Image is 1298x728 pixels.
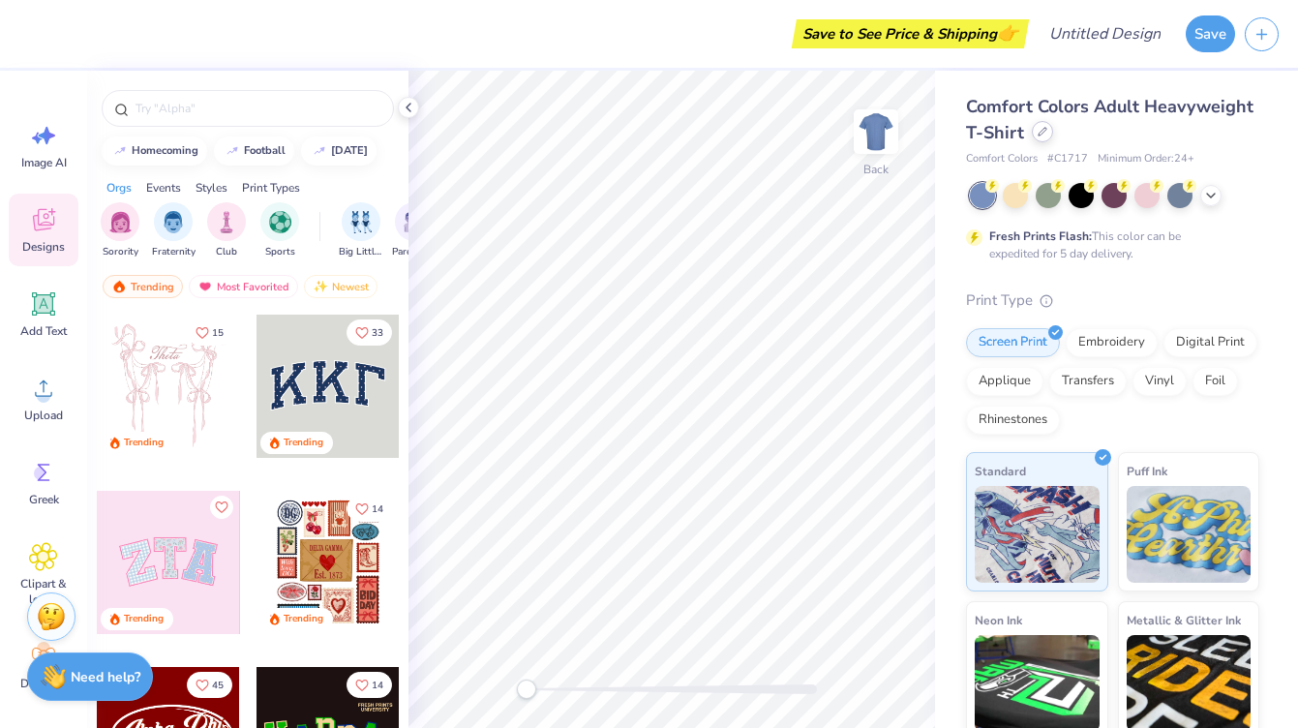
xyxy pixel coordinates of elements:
button: homecoming [102,136,207,166]
div: filter for Parent's Weekend [392,202,437,259]
span: # C1717 [1047,151,1088,167]
div: Trending [284,612,323,626]
div: filter for Sports [260,202,299,259]
span: Fraternity [152,245,196,259]
span: Upload [24,408,63,423]
div: filter for Fraternity [152,202,196,259]
div: Trending [124,436,164,450]
span: Puff Ink [1127,461,1167,481]
img: Back [857,112,895,151]
span: Sorority [103,245,138,259]
img: most_fav.gif [197,280,213,293]
span: Big Little Reveal [339,245,383,259]
div: Embroidery [1066,328,1158,357]
div: Foil [1192,367,1238,396]
button: filter button [339,202,383,259]
img: Club Image [216,211,237,233]
div: Accessibility label [517,680,536,699]
div: Trending [124,612,164,626]
input: Try "Alpha" [134,99,381,118]
div: Trending [103,275,183,298]
span: Standard [975,461,1026,481]
img: Sorority Image [109,211,132,233]
img: Parent's Weekend Image [404,211,426,233]
img: trend_line.gif [312,145,327,157]
button: filter button [101,202,139,259]
button: Like [210,496,233,519]
div: Newest [304,275,377,298]
button: Like [347,319,392,346]
div: Print Type [966,289,1259,312]
span: 14 [372,681,383,690]
span: Parent's Weekend [392,245,437,259]
img: newest.gif [313,280,328,293]
button: Like [187,319,232,346]
button: Like [187,672,232,698]
span: 33 [372,328,383,338]
button: [DATE] [301,136,377,166]
span: Comfort Colors Adult Heavyweight T-Shirt [966,95,1253,144]
span: Sports [265,245,295,259]
div: football [244,145,286,156]
span: Comfort Colors [966,151,1038,167]
strong: Need help? [71,668,140,686]
div: homecoming [132,145,198,156]
div: Digital Print [1163,328,1257,357]
div: Events [146,179,181,197]
img: Fraternity Image [163,211,184,233]
span: Neon Ink [975,610,1022,630]
div: Applique [966,367,1043,396]
span: Greek [29,492,59,507]
div: Vinyl [1132,367,1187,396]
div: halloween [331,145,368,156]
div: Back [863,161,889,178]
span: Image AI [21,155,67,170]
span: 45 [212,681,224,690]
div: Rhinestones [966,406,1060,435]
span: Minimum Order: 24 + [1098,151,1194,167]
div: filter for Big Little Reveal [339,202,383,259]
img: trending.gif [111,280,127,293]
span: Club [216,245,237,259]
span: Designs [22,239,65,255]
img: trend_line.gif [112,145,128,157]
div: Print Types [242,179,300,197]
input: Untitled Design [1034,15,1176,53]
img: Standard [975,486,1100,583]
div: filter for Club [207,202,246,259]
span: Add Text [20,323,67,339]
span: 14 [372,504,383,514]
img: Puff Ink [1127,486,1252,583]
button: filter button [260,202,299,259]
div: Orgs [106,179,132,197]
span: Clipart & logos [12,576,75,607]
button: Like [347,672,392,698]
img: Big Little Reveal Image [350,211,372,233]
div: filter for Sorority [101,202,139,259]
div: Screen Print [966,328,1060,357]
div: Most Favorited [189,275,298,298]
button: football [214,136,294,166]
img: trend_line.gif [225,145,240,157]
button: filter button [392,202,437,259]
div: Styles [196,179,227,197]
img: Sports Image [269,211,291,233]
span: Metallic & Glitter Ink [1127,610,1241,630]
button: Like [347,496,392,522]
div: Save to See Price & Shipping [797,19,1024,48]
span: 15 [212,328,224,338]
button: filter button [207,202,246,259]
div: Trending [284,436,323,450]
strong: Fresh Prints Flash: [989,228,1092,244]
span: Decorate [20,676,67,691]
div: Transfers [1049,367,1127,396]
button: Save [1186,15,1235,52]
button: filter button [152,202,196,259]
div: This color can be expedited for 5 day delivery. [989,227,1227,262]
span: 👉 [997,21,1018,45]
